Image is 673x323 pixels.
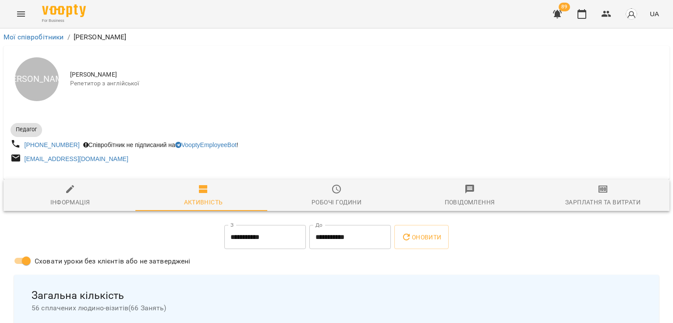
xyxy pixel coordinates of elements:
img: Voopty Logo [42,4,86,17]
span: 89 [559,3,570,11]
div: Повідомлення [445,197,495,207]
span: Загальна кількість [32,289,641,302]
a: VooptyEmployeeBot [175,141,237,148]
a: [EMAIL_ADDRESS][DOMAIN_NAME] [25,155,128,162]
span: Сховати уроки без клієнтів або не затверджені [35,256,191,267]
span: Педагог [11,126,42,133]
img: avatar_s.png [625,8,638,20]
button: UA [646,6,662,22]
div: Співробітник не підписаний на ! [81,139,240,151]
a: [PHONE_NUMBER] [25,141,80,148]
span: Оновити [401,232,441,242]
div: [PERSON_NAME] [15,57,59,101]
a: Мої співробітники [4,33,64,41]
p: [PERSON_NAME] [74,32,127,42]
div: Активність [184,197,223,207]
span: 56 сплачених людино-візитів ( 66 Занять ) [32,303,641,313]
span: For Business [42,18,86,24]
div: Зарплатня та Витрати [565,197,641,207]
div: Робочі години [312,197,361,207]
span: [PERSON_NAME] [70,70,662,79]
li: / [67,32,70,42]
nav: breadcrumb [4,32,669,42]
div: Інформація [50,197,90,207]
span: Репетитор з англійської [70,79,662,88]
button: Menu [11,4,32,25]
button: Оновити [394,225,448,249]
span: UA [650,9,659,18]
